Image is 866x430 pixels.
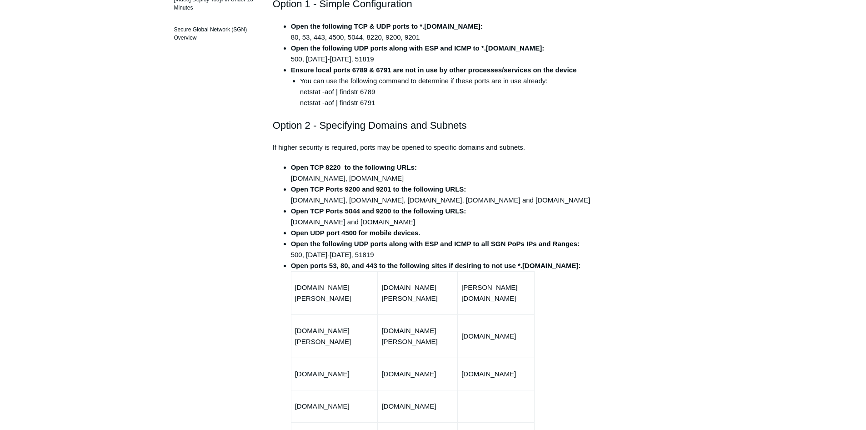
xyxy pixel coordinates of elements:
[291,162,594,184] li: [DOMAIN_NAME], [DOMAIN_NAME]
[291,206,594,228] li: [DOMAIN_NAME] and [DOMAIN_NAME]
[291,185,466,193] strong: Open TCP Ports 9200 and 9201 to the following URLS:
[291,43,594,65] li: 500, [DATE]-[DATE], 51819
[295,325,374,347] p: [DOMAIN_NAME][PERSON_NAME]
[273,117,594,133] h2: Option 2 - Specifying Domains and Subnets
[295,401,374,412] p: [DOMAIN_NAME]
[291,271,378,314] td: [DOMAIN_NAME][PERSON_NAME]
[170,21,259,46] a: Secure Global Network (SGN) Overview
[291,240,580,248] strong: Open the following UDP ports along with ESP and ICMP to all SGN PoPs IPs and Ranges:
[291,207,466,215] strong: Open TCP Ports 5044 and 9200 to the following URLS:
[291,184,594,206] li: [DOMAIN_NAME], [DOMAIN_NAME], [DOMAIN_NAME], [DOMAIN_NAME] and [DOMAIN_NAME]
[461,282,531,304] p: [PERSON_NAME][DOMAIN_NAME]
[300,76,594,108] li: You can use the following command to determine if these ports are in use already: netstat -aof | ...
[273,142,594,153] p: If higher security is required, ports may be opened to specific domains and subnets.
[461,331,531,342] p: [DOMAIN_NAME]
[381,401,454,412] p: [DOMAIN_NAME]
[291,21,594,43] li: 80, 53, 443, 4500, 5044, 8220, 9200, 9201
[381,282,454,304] p: [DOMAIN_NAME][PERSON_NAME]
[291,22,483,30] strong: Open the following TCP & UDP ports to *.[DOMAIN_NAME]:
[291,44,545,52] strong: Open the following UDP ports along with ESP and ICMP to *.[DOMAIN_NAME]:
[291,163,417,171] strong: Open TCP 8220 to the following URLs:
[291,238,594,260] li: 500, [DATE]-[DATE], 51819
[291,66,577,74] strong: Ensure local ports 6789 & 6791 are not in use by other processes/services on the device
[291,229,420,237] strong: Open UDP port 4500 for mobile devices.
[461,369,531,379] p: [DOMAIN_NAME]
[295,369,374,379] p: [DOMAIN_NAME]
[381,369,454,379] p: [DOMAIN_NAME]
[291,262,581,269] strong: Open ports 53, 80, and 443 to the following sites if desiring to not use *.[DOMAIN_NAME]:
[381,325,454,347] p: [DOMAIN_NAME][PERSON_NAME]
